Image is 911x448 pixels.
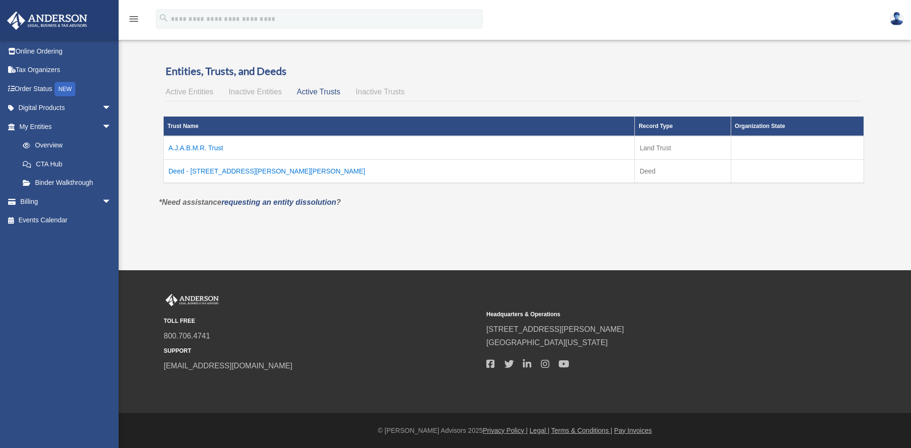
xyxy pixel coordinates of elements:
[483,427,528,434] a: Privacy Policy |
[635,136,731,160] td: Land Trust
[164,332,210,340] a: 800.706.4741
[158,13,169,23] i: search
[128,17,139,25] a: menu
[486,310,802,320] small: Headquarters & Operations
[222,198,336,206] a: requesting an entity dissolution
[164,362,292,370] a: [EMAIL_ADDRESS][DOMAIN_NAME]
[13,136,116,155] a: Overview
[7,211,126,230] a: Events Calendar
[530,427,549,434] a: Legal |
[486,325,624,333] a: [STREET_ADDRESS][PERSON_NAME]
[119,425,911,437] div: © [PERSON_NAME] Advisors 2025
[890,12,904,26] img: User Pic
[102,99,121,118] span: arrow_drop_down
[164,160,635,183] td: Deed - [STREET_ADDRESS][PERSON_NAME][PERSON_NAME]
[13,174,121,192] a: Binder Walkthrough
[731,117,864,137] th: Organization State
[635,117,731,137] th: Record Type
[128,13,139,25] i: menu
[55,82,75,96] div: NEW
[13,155,121,174] a: CTA Hub
[7,117,121,136] a: My Entitiesarrow_drop_down
[4,11,90,30] img: Anderson Advisors Platinum Portal
[635,160,731,183] td: Deed
[486,338,608,347] a: [GEOGRAPHIC_DATA][US_STATE]
[7,61,126,80] a: Tax Organizers
[297,88,341,96] span: Active Trusts
[164,117,635,137] th: Trust Name
[614,427,651,434] a: Pay Invoices
[159,198,341,206] em: *Need assistance ?
[102,117,121,137] span: arrow_drop_down
[164,346,480,356] small: SUPPORT
[166,88,213,96] span: Active Entities
[229,88,282,96] span: Inactive Entities
[166,64,862,79] h3: Entities, Trusts, and Deeds
[7,42,126,61] a: Online Ordering
[551,427,613,434] a: Terms & Conditions |
[7,192,126,211] a: Billingarrow_drop_down
[164,136,635,160] td: A.J.A.B.M.R. Trust
[164,316,480,326] small: TOLL FREE
[356,88,405,96] span: Inactive Trusts
[102,192,121,211] span: arrow_drop_down
[7,79,126,99] a: Order StatusNEW
[164,294,221,306] img: Anderson Advisors Platinum Portal
[7,99,126,118] a: Digital Productsarrow_drop_down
